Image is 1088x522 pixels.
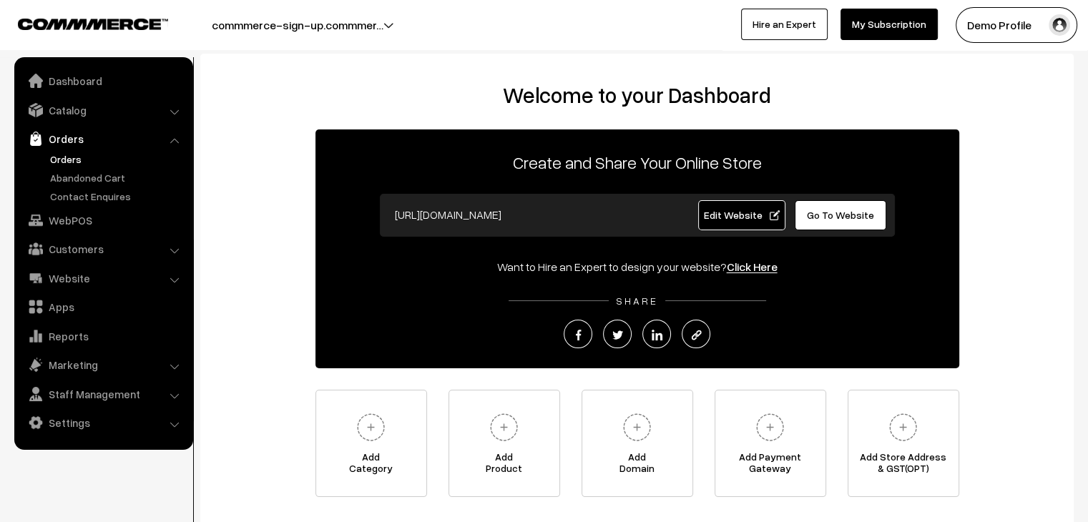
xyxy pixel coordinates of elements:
a: COMMMERCE [18,14,143,31]
img: plus.svg [617,408,657,447]
a: Marketing [18,352,188,378]
a: AddCategory [315,390,427,497]
span: SHARE [609,295,665,307]
img: user [1049,14,1070,36]
a: Edit Website [698,200,785,230]
button: commmerce-sign-up.commmer… [162,7,433,43]
a: Abandoned Cart [46,170,188,185]
a: Website [18,265,188,291]
p: Create and Share Your Online Store [315,149,959,175]
a: Add PaymentGateway [715,390,826,497]
a: My Subscription [840,9,938,40]
span: Add Payment Gateway [715,451,825,480]
a: AddProduct [449,390,560,497]
a: Add Store Address& GST(OPT) [848,390,959,497]
span: Add Store Address & GST(OPT) [848,451,959,480]
a: Hire an Expert [741,9,828,40]
span: Add Domain [582,451,692,480]
a: Customers [18,236,188,262]
a: Settings [18,410,188,435]
img: COMMMERCE [18,19,168,29]
span: Go To Website [807,209,874,221]
a: AddDomain [582,390,693,497]
a: Apps [18,294,188,320]
a: WebPOS [18,207,188,233]
a: Reports [18,323,188,349]
div: Want to Hire an Expert to design your website? [315,258,959,275]
button: Demo Profile [956,7,1077,43]
img: plus.svg [883,408,923,447]
a: Contact Enquires [46,189,188,204]
span: Add Product [449,451,559,480]
a: Click Here [727,260,778,274]
a: Orders [46,152,188,167]
a: Staff Management [18,381,188,407]
a: Orders [18,126,188,152]
img: plus.svg [351,408,391,447]
a: Dashboard [18,68,188,94]
a: Catalog [18,97,188,123]
span: Edit Website [703,209,780,221]
h2: Welcome to your Dashboard [215,82,1059,108]
span: Add Category [316,451,426,480]
a: Go To Website [795,200,887,230]
img: plus.svg [750,408,790,447]
img: plus.svg [484,408,524,447]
